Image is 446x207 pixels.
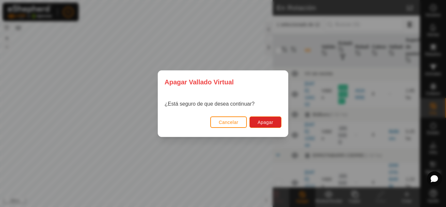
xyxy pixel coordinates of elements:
button: Apagar [249,116,281,128]
p: ¿Está seguro de que desea continuar? [165,100,255,108]
span: Apagar Vallado Virtual [165,77,234,87]
span: Cancelar [219,120,238,125]
button: Cancelar [210,116,247,128]
span: Apagar [258,120,273,125]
